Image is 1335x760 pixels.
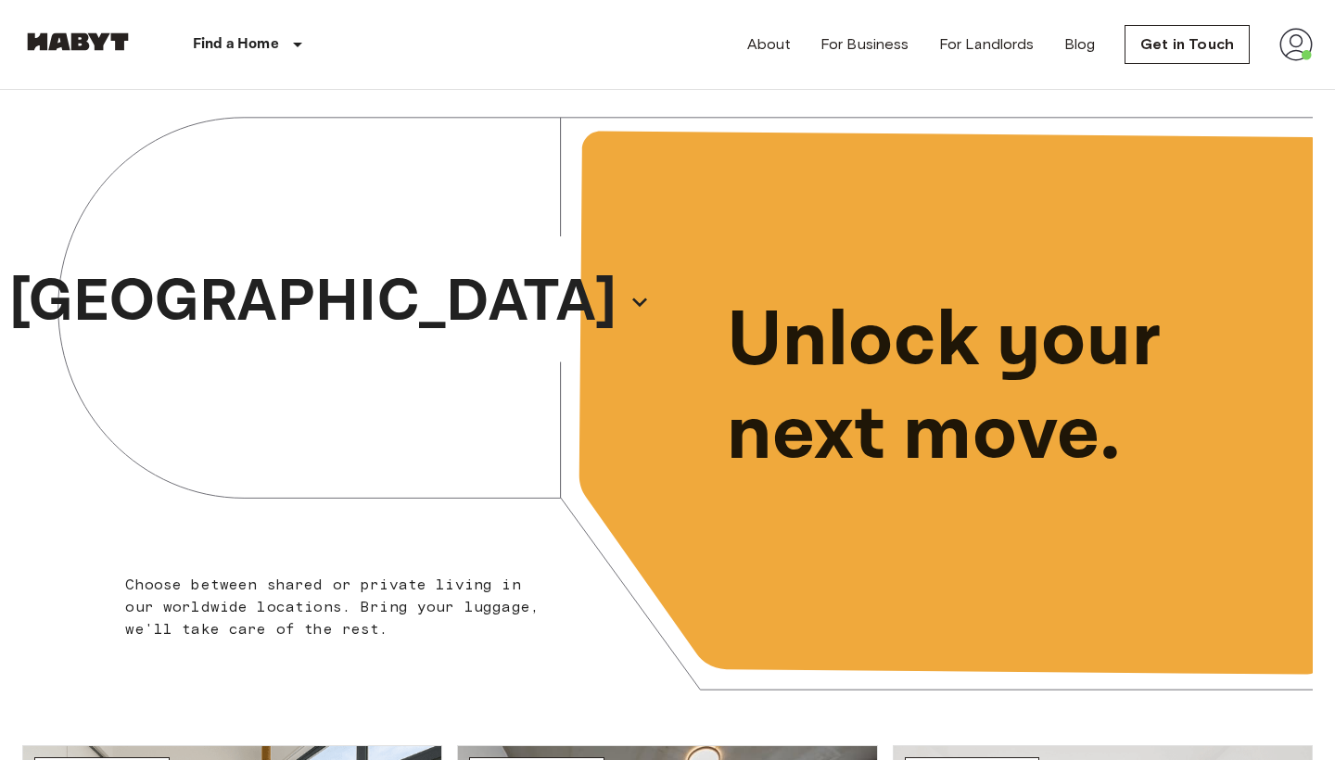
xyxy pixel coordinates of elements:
[820,33,909,56] a: For Business
[2,252,658,352] button: [GEOGRAPHIC_DATA]
[9,258,617,347] p: [GEOGRAPHIC_DATA]
[193,33,279,56] p: Find a Home
[1125,25,1250,64] a: Get in Touch
[22,32,133,51] img: Habyt
[747,33,791,56] a: About
[939,33,1035,56] a: For Landlords
[1279,28,1313,61] img: avatar
[1064,33,1096,56] a: Blog
[125,574,551,640] p: Choose between shared or private living in our worldwide locations. Bring your luggage, we'll tak...
[727,295,1283,482] p: Unlock your next move.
